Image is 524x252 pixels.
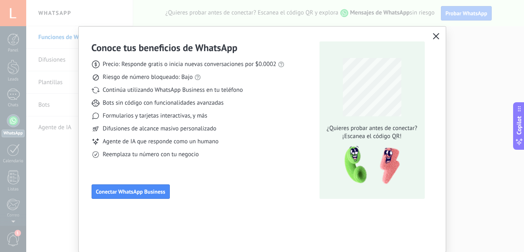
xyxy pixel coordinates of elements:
[103,73,193,81] span: Riesgo de número bloqueado: Bajo
[338,144,401,187] img: qr-pic-1x.png
[103,99,224,107] span: Bots sin código con funcionalidades avanzadas
[103,60,277,68] span: Precio: Responde gratis o inicia nuevas conversaciones por $0.0002
[103,138,219,146] span: Agente de IA que responde como un humano
[103,112,207,120] span: Formularios y tarjetas interactivas, y más
[92,184,170,199] button: Conectar WhatsApp Business
[103,151,199,159] span: Reemplaza tu número con tu negocio
[324,132,420,140] span: ¡Escanea el código QR!
[103,125,217,133] span: Difusiones de alcance masivo personalizado
[96,189,165,194] span: Conectar WhatsApp Business
[92,41,238,54] h3: Conoce tus beneficios de WhatsApp
[324,124,420,132] span: ¿Quieres probar antes de conectar?
[103,86,243,94] span: Continúa utilizando WhatsApp Business en tu teléfono
[515,116,523,135] span: Copilot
